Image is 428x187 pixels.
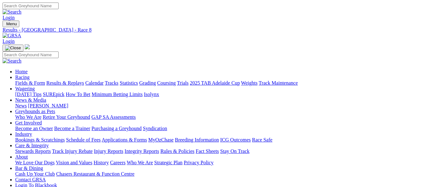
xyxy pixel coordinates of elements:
a: Tracks [105,80,118,86]
input: Search [3,51,59,58]
a: Greyhounds as Pets [15,109,55,114]
a: News & Media [15,97,46,103]
span: Menu [6,21,17,26]
a: Coursing [157,80,176,86]
a: Fact Sheets [196,148,219,154]
a: Statistics [120,80,138,86]
a: Become a Trainer [54,126,90,131]
img: Close [5,45,21,51]
a: Login [3,39,15,44]
a: Applications & Forms [102,137,147,142]
a: Industry [15,131,32,137]
a: We Love Our Dogs [15,160,54,165]
img: Search [3,58,22,64]
div: Greyhounds as Pets [15,114,425,120]
a: Get Involved [15,120,42,125]
a: Results & Replays [46,80,84,86]
a: News [15,103,27,108]
a: [DATE] Tips [15,92,42,97]
a: Purchasing a Greyhound [92,126,142,131]
a: Privacy Policy [184,160,214,165]
a: Contact GRSA [15,177,46,182]
a: Who We Are [15,114,42,120]
img: logo-grsa-white.png [25,44,30,49]
div: Get Involved [15,126,425,131]
a: Race Safe [252,137,272,142]
div: Wagering [15,92,425,97]
a: Care & Integrity [15,143,49,148]
a: Rules & Policies [160,148,195,154]
img: Search [3,9,22,15]
a: Syndication [143,126,167,131]
a: Home [15,69,28,74]
a: Careers [110,160,125,165]
a: Weights [241,80,258,86]
a: GAP SA Assessments [92,114,136,120]
a: Chasers Restaurant & Function Centre [56,171,134,177]
a: History [93,160,109,165]
a: Cash Up Your Club [15,171,55,177]
button: Toggle navigation [3,21,19,27]
a: Wagering [15,86,35,91]
a: Fields & Form [15,80,45,86]
a: Who We Are [127,160,153,165]
div: About [15,160,425,166]
input: Search [3,3,59,9]
a: Strategic Plan [154,160,182,165]
a: Stay On Track [220,148,249,154]
a: ICG Outcomes [220,137,251,142]
div: Industry [15,137,425,143]
a: Trials [177,80,188,86]
a: Integrity Reports [125,148,159,154]
a: Racing [15,75,29,80]
a: Stewards Reports [15,148,51,154]
img: GRSA [3,33,21,39]
div: News & Media [15,103,425,109]
a: Retire Your Greyhound [43,114,90,120]
a: Injury Reports [94,148,123,154]
a: Bookings & Scratchings [15,137,65,142]
a: Calendar [85,80,104,86]
a: Vision and Values [56,160,92,165]
a: Grading [139,80,156,86]
a: 2025 TAB Adelaide Cup [190,80,240,86]
div: Bar & Dining [15,171,425,177]
a: Become an Owner [15,126,53,131]
a: Isolynx [144,92,159,97]
div: Racing [15,80,425,86]
a: Schedule of Fees [66,137,100,142]
a: [PERSON_NAME] [28,103,68,108]
a: Bar & Dining [15,166,43,171]
div: Care & Integrity [15,148,425,154]
a: MyOzChase [148,137,174,142]
a: Track Maintenance [259,80,298,86]
a: Login [3,15,15,20]
a: How To Bet [66,92,91,97]
a: Minimum Betting Limits [92,92,143,97]
a: Track Injury Rebate [52,148,93,154]
a: About [15,154,28,160]
a: Results - [GEOGRAPHIC_DATA] - Race 8 [3,27,425,33]
a: SUREpick [43,92,64,97]
a: Breeding Information [175,137,219,142]
button: Toggle navigation [3,45,23,51]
